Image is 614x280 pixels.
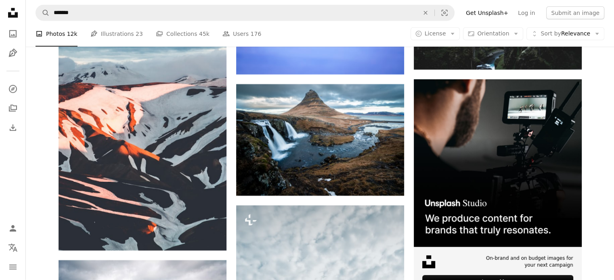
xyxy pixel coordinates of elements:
a: Log in [513,6,540,19]
a: Illustrations 23 [90,21,143,47]
button: Sort byRelevance [526,27,604,40]
a: Photos [5,26,21,42]
button: Visual search [435,5,454,21]
span: 23 [136,29,143,38]
button: Menu [5,259,21,275]
a: Users 176 [222,21,261,47]
span: Sort by [541,30,561,37]
button: Submit an image [546,6,604,19]
a: Collections 45k [156,21,210,47]
a: snow capped mountain during golden hour [59,142,226,149]
a: Log in / Sign up [5,220,21,236]
img: file-1715652217532-464736461acbimage [414,79,582,247]
a: rock formation surrounded with water [236,136,404,143]
a: Download History [5,120,21,136]
button: Language [5,240,21,256]
span: License [425,30,446,37]
span: 45k [199,29,210,38]
a: Illustrations [5,45,21,61]
button: License [411,27,460,40]
button: Orientation [463,27,523,40]
img: snow capped mountain during golden hour [59,41,226,251]
span: 176 [251,29,262,38]
span: On-brand and on budget images for your next campaign [480,255,573,269]
a: Collections [5,100,21,116]
span: Orientation [477,30,509,37]
img: rock formation surrounded with water [236,84,404,196]
a: Get Unsplash+ [461,6,513,19]
span: Relevance [541,30,590,38]
button: Clear [417,5,434,21]
a: Explore [5,81,21,97]
button: Search Unsplash [36,5,50,21]
img: file-1631678316303-ed18b8b5cb9cimage [422,255,435,268]
form: Find visuals sitewide [36,5,455,21]
a: Home — Unsplash [5,5,21,23]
